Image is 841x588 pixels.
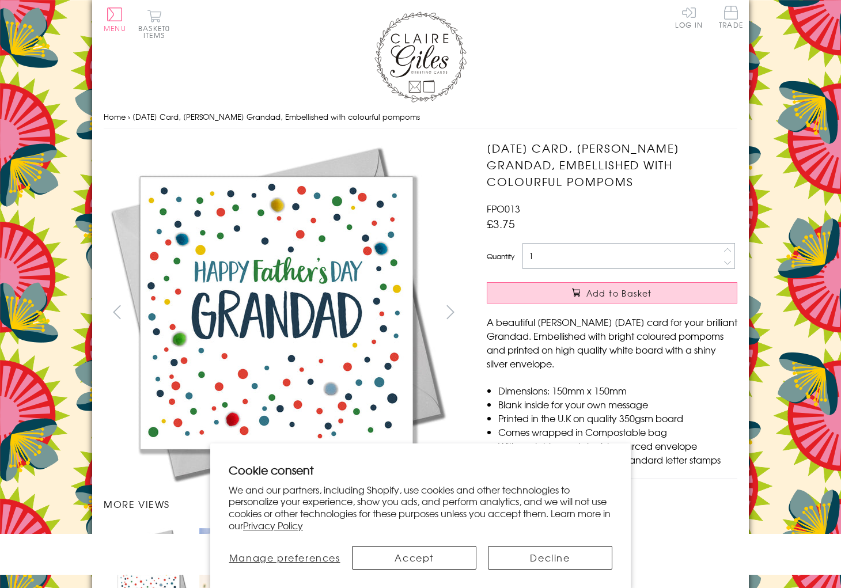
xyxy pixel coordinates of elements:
p: A beautiful [PERSON_NAME] [DATE] card for your brilliant Grandad. Embellished with bright coloure... [487,315,737,370]
span: › [128,111,130,122]
span: Menu [104,23,126,33]
li: Comes wrapped in Compostable bag [498,425,737,439]
li: With matching sustainable sourced envelope [498,439,737,453]
button: Decline [488,546,612,570]
button: prev [104,299,130,325]
h2: Cookie consent [229,462,612,478]
span: Trade [719,6,743,28]
span: 0 items [143,23,170,40]
h3: More views [104,497,464,511]
button: Menu [104,7,126,32]
li: Blank inside for your own message [498,397,737,411]
a: Log In [675,6,703,28]
a: Home [104,111,126,122]
button: Add to Basket [487,282,737,304]
li: Printed in the U.K on quality 350gsm board [498,411,737,425]
span: [DATE] Card, [PERSON_NAME] Grandad, Embellished with colourful pompoms [132,111,420,122]
img: Claire Giles Greetings Cards [374,12,467,103]
a: Trade [719,6,743,31]
span: Manage preferences [229,551,340,564]
label: Quantity [487,251,514,261]
button: Manage preferences [229,546,340,570]
span: Add to Basket [586,287,652,299]
button: Accept [352,546,476,570]
p: We and our partners, including Shopify, use cookies and other technologies to personalize your ex... [229,484,612,532]
button: Basket0 items [138,9,170,39]
img: Father's Day Card, Dotty Grandad, Embellished with colourful pompoms [104,140,449,485]
h1: [DATE] Card, [PERSON_NAME] Grandad, Embellished with colourful pompoms [487,140,737,189]
li: Dimensions: 150mm x 150mm [498,384,737,397]
nav: breadcrumbs [104,105,737,129]
button: next [438,299,464,325]
span: £3.75 [487,215,515,232]
a: Privacy Policy [243,518,303,532]
span: FPO013 [487,202,520,215]
img: Father's Day Card, Dotty Grandad, Embellished with colourful pompoms [464,140,809,438]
